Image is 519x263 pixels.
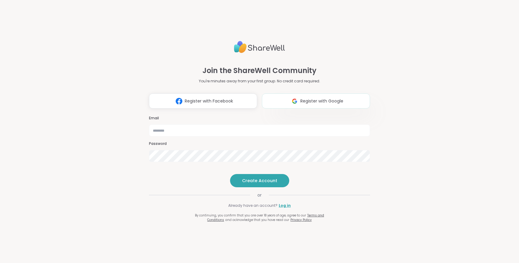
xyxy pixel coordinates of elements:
[207,213,324,222] a: Terms and Conditions
[290,218,312,222] a: Privacy Policy
[225,218,289,222] span: and acknowledge that you have read our
[199,78,320,84] p: You're minutes away from your first group. No credit card required.
[242,178,277,184] span: Create Account
[250,192,269,198] span: or
[228,203,278,208] span: Already have an account?
[202,65,317,76] h1: Join the ShareWell Community
[230,174,289,187] button: Create Account
[279,203,291,208] a: Log in
[149,93,257,109] button: Register with Facebook
[149,141,370,146] h3: Password
[149,116,370,121] h3: Email
[173,96,185,107] img: ShareWell Logomark
[289,96,300,107] img: ShareWell Logomark
[300,98,343,104] span: Register with Google
[234,38,285,56] img: ShareWell Logo
[185,98,233,104] span: Register with Facebook
[195,213,306,218] span: By continuing, you confirm that you are over 18 years of age, agree to our
[262,93,370,109] button: Register with Google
